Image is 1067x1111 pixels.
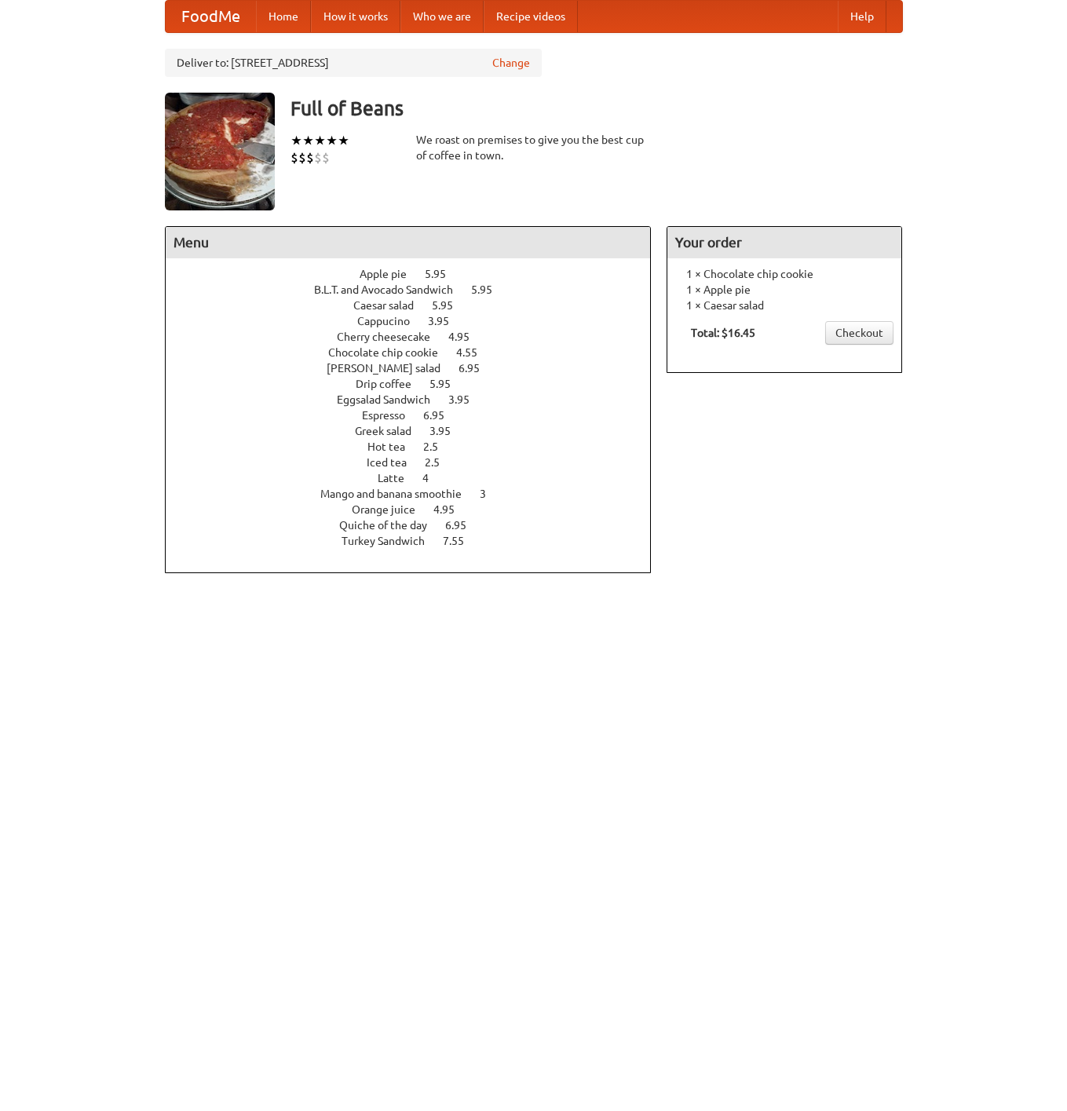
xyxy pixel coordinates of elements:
[337,331,499,343] a: Cherry cheesecake 4.95
[328,346,454,359] span: Chocolate chip cookie
[471,283,508,296] span: 5.95
[675,298,893,313] li: 1 × Caesar salad
[448,331,485,343] span: 4.95
[357,315,478,327] a: Cappucino 3.95
[322,149,330,166] li: $
[338,132,349,149] li: ★
[492,55,530,71] a: Change
[667,227,901,258] h4: Your order
[326,132,338,149] li: ★
[357,315,426,327] span: Cappucino
[328,346,506,359] a: Chocolate chip cookie 4.55
[448,393,485,406] span: 3.95
[356,378,480,390] a: Drip coffee 5.95
[165,49,542,77] div: Deliver to: [STREET_ADDRESS]
[378,472,420,484] span: Latte
[356,378,427,390] span: Drip coffee
[291,93,903,124] h3: Full of Beans
[320,488,477,500] span: Mango and banana smoothie
[314,283,469,296] span: B.L.T. and Avocado Sandwich
[675,266,893,282] li: 1 × Chocolate chip cookie
[691,327,755,339] b: Total: $16.45
[400,1,484,32] a: Who we are
[337,331,446,343] span: Cherry cheesecake
[443,535,480,547] span: 7.55
[825,321,893,345] a: Checkout
[360,268,422,280] span: Apple pie
[423,440,454,453] span: 2.5
[166,1,256,32] a: FoodMe
[429,425,466,437] span: 3.95
[367,440,467,453] a: Hot tea 2.5
[378,472,458,484] a: Latte 4
[302,132,314,149] li: ★
[480,488,502,500] span: 3
[342,535,493,547] a: Turkey Sandwich 7.55
[416,132,652,163] div: We roast on premises to give you the best cup of coffee in town.
[367,440,421,453] span: Hot tea
[428,315,465,327] span: 3.95
[425,456,455,469] span: 2.5
[165,93,275,210] img: angular.jpg
[339,519,495,532] a: Quiche of the day 6.95
[429,378,466,390] span: 5.95
[314,132,326,149] li: ★
[456,346,493,359] span: 4.55
[367,456,422,469] span: Iced tea
[355,425,427,437] span: Greek salad
[433,503,470,516] span: 4.95
[425,268,462,280] span: 5.95
[291,149,298,166] li: $
[339,519,443,532] span: Quiche of the day
[327,362,456,375] span: [PERSON_NAME] salad
[291,132,302,149] li: ★
[423,409,460,422] span: 6.95
[367,456,469,469] a: Iced tea 2.5
[675,282,893,298] li: 1 × Apple pie
[342,535,440,547] span: Turkey Sandwich
[360,268,475,280] a: Apple pie 5.95
[362,409,421,422] span: Espresso
[838,1,886,32] a: Help
[311,1,400,32] a: How it works
[314,149,322,166] li: $
[352,503,484,516] a: Orange juice 4.95
[362,409,473,422] a: Espresso 6.95
[459,362,495,375] span: 6.95
[314,283,521,296] a: B.L.T. and Avocado Sandwich 5.95
[298,149,306,166] li: $
[306,149,314,166] li: $
[422,472,444,484] span: 4
[353,299,429,312] span: Caesar salad
[445,519,482,532] span: 6.95
[353,299,482,312] a: Caesar salad 5.95
[166,227,651,258] h4: Menu
[256,1,311,32] a: Home
[337,393,499,406] a: Eggsalad Sandwich 3.95
[484,1,578,32] a: Recipe videos
[355,425,480,437] a: Greek salad 3.95
[352,503,431,516] span: Orange juice
[337,393,446,406] span: Eggsalad Sandwich
[327,362,509,375] a: [PERSON_NAME] salad 6.95
[320,488,515,500] a: Mango and banana smoothie 3
[432,299,469,312] span: 5.95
